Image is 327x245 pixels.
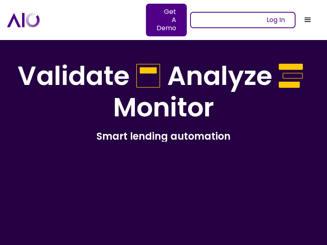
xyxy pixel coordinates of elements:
a: Get A Demo [146,4,187,36]
h1: Validate [18,60,130,92]
h1: Monitor [113,92,214,123]
a: home [7,13,190,27]
h1: Analyze [167,60,272,92]
div: menu [296,8,320,32]
h2: Smart lending automation [13,130,314,143]
a: Log In [190,12,296,28]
